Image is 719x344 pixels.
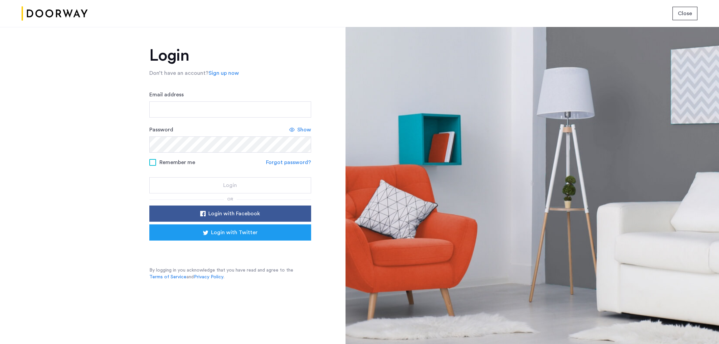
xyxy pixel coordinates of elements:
[211,228,258,237] span: Login with Twitter
[672,7,697,20] button: button
[209,69,239,77] a: Sign up now
[149,274,186,280] a: Terms of Service
[297,126,311,134] span: Show
[223,181,237,189] span: Login
[159,158,195,166] span: Remember me
[194,274,223,280] a: Privacy Policy
[227,197,233,201] span: or
[149,91,184,99] label: Email address
[149,70,209,76] span: Don’t have an account?
[149,48,311,64] h1: Login
[149,177,311,193] button: button
[678,9,692,18] span: Close
[149,224,311,241] button: button
[149,267,311,280] p: By logging in you acknowledge that you have read and agree to the and .
[149,126,173,134] label: Password
[149,206,311,222] button: button
[208,210,260,218] span: Login with Facebook
[266,158,311,166] a: Forgot password?
[22,1,88,26] img: logo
